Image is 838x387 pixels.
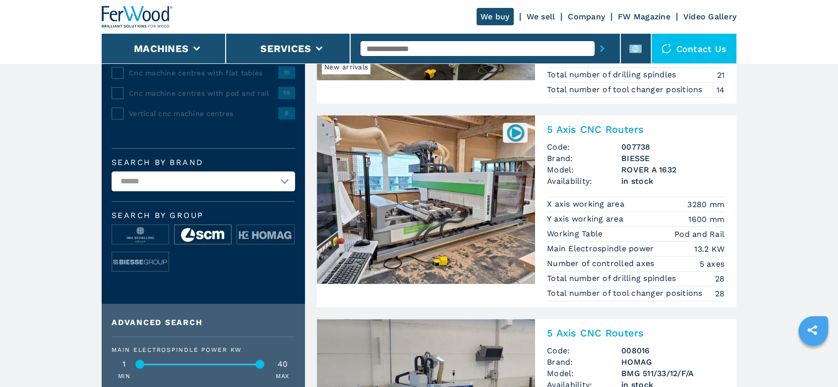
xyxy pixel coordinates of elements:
img: image [112,225,169,245]
p: Working Table [547,228,605,239]
span: in stock [621,175,724,187]
span: Model: [547,164,621,175]
h2: 5 Axis CNC Routers [547,123,724,135]
span: Vertical cnc machine centres [129,109,278,118]
p: MIN [118,372,130,381]
img: 5 Axis CNC Routers BIESSE ROVER A 1632 [317,115,535,284]
label: Search by brand [112,159,295,166]
p: X axis working area [547,199,627,210]
em: 21 [717,69,725,81]
div: 1 [112,360,136,368]
p: Y axis working area [547,214,626,224]
em: 13.2 KW [694,243,724,255]
em: 1600 mm [688,214,724,225]
a: sharethis [800,318,825,342]
a: FW Magazine [618,12,670,21]
p: Main Electrospindle power [547,243,657,254]
a: 5 Axis CNC Routers BIESSE ROVER A 16320077385 Axis CNC RoutersCode:007738Brand:BIESSEModel:ROVER ... [317,115,736,307]
div: Contact us [652,34,737,63]
em: 14 [717,84,725,96]
span: Availability: [547,175,621,187]
span: 15 [278,66,295,78]
img: image [112,252,169,272]
em: 28 [715,273,725,284]
span: Cnc machine centres with pod and rail [129,88,278,98]
a: We buy [477,8,514,25]
h3: 008016 [621,345,724,356]
a: Video Gallery [683,12,736,21]
p: Total number of drilling spindles [547,69,679,80]
div: Main Electrospindle power KW [112,347,295,353]
span: Brand: [547,356,621,368]
img: image [175,225,231,245]
span: 10 [278,87,295,99]
span: Code: [547,141,621,153]
iframe: Chat [796,342,831,380]
span: Model: [547,368,621,379]
h3: 007738 [621,141,724,153]
span: Cnc machine centres with flat tables [129,68,278,78]
img: Ferwood [102,6,173,28]
h2: 5 Axis CNC Routers [547,327,724,339]
img: Contact us [661,44,671,54]
p: MAX [276,372,289,381]
a: Company [568,12,605,21]
button: submit-button [595,37,610,60]
h3: BIESSE [621,153,724,164]
img: 007738 [506,123,525,142]
p: Total number of tool changer positions [547,84,705,95]
span: Search by group [112,212,295,220]
span: Brand: [547,153,621,164]
span: 9 [278,107,295,119]
div: 40 [270,360,295,368]
span: New arrivals [322,59,370,74]
h3: BMG 511/33/12/F/A [621,368,724,379]
h3: ROVER A 1632 [621,164,724,175]
img: image [237,225,294,245]
h3: HOMAG [621,356,724,368]
em: Pod and Rail [674,228,724,240]
em: 5 axes [700,258,725,270]
em: 28 [715,288,725,299]
button: Services [260,43,311,55]
a: We sell [527,12,555,21]
em: 3280 mm [687,199,724,210]
button: Machines [134,43,188,55]
div: Advanced search [112,319,295,327]
p: Number of controlled axes [547,258,657,269]
span: Code: [547,345,621,356]
p: Total number of tool changer positions [547,288,705,299]
p: Total number of drilling spindles [547,273,679,284]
